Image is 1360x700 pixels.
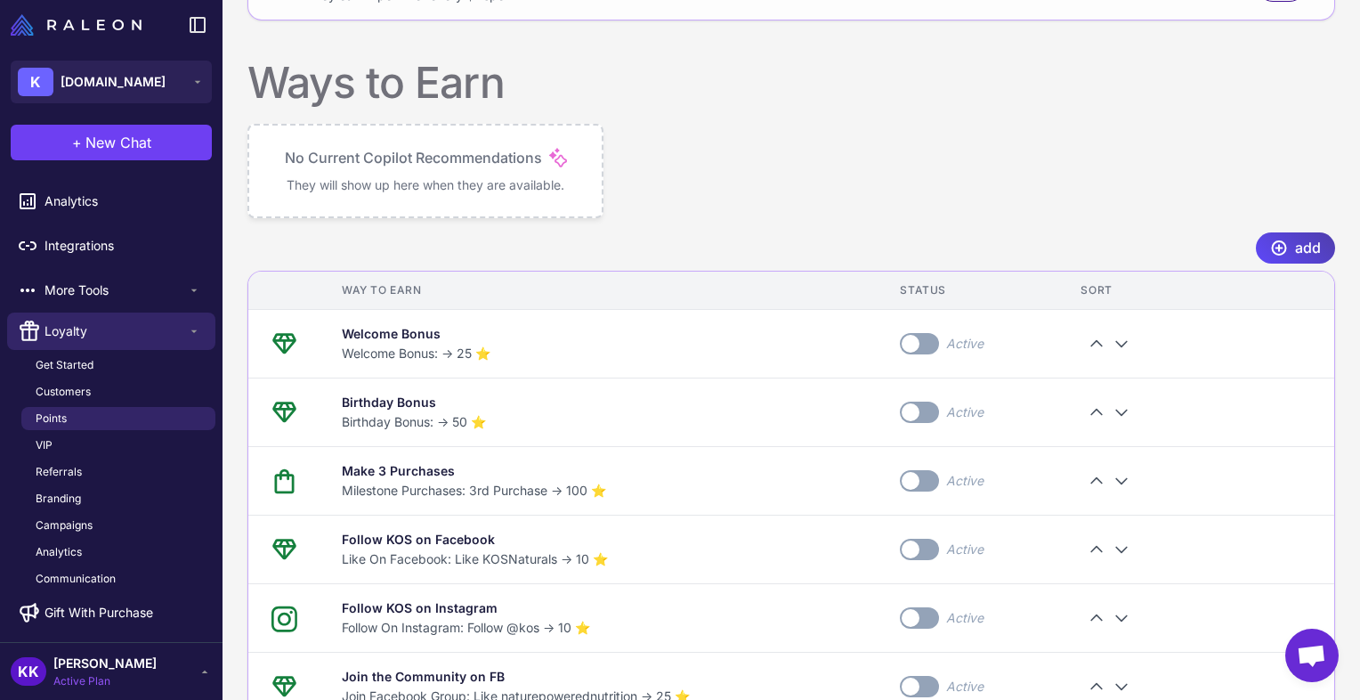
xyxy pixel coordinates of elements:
img: Raleon Logo [11,14,142,36]
a: Communication [21,567,215,590]
a: Branding [21,487,215,510]
div: K [18,68,53,96]
p: No Current Copilot Recommendations [285,147,542,168]
span: Loyalty [45,322,187,341]
button: +New Chat [11,125,212,160]
span: Integrations [45,236,201,256]
span: Referrals [36,464,82,480]
span: Analytics [45,191,201,211]
span: Communication [36,571,116,587]
a: Referrals [21,460,215,484]
p: They will show up here when they are available. [271,175,580,195]
button: K[DOMAIN_NAME] [11,61,212,103]
div: Active [946,540,984,559]
div: Join the Community on FB [342,667,857,687]
div: Birthday Bonus: → 50 ⭐️ [342,412,857,432]
div: Milestone Purchases: 3rd Purchase → 100 ⭐️ [342,481,857,501]
div: Like On Facebook: Like KOSNaturals → 10 ⭐️ [342,549,857,569]
a: Gift With Purchase [7,594,215,631]
div: Open chat [1285,629,1339,682]
img: Magic [549,148,567,167]
div: Ways to Earn [247,56,505,110]
span: + [72,132,82,153]
div: Make 3 Purchases [342,461,857,481]
a: Raleon Logo [11,14,149,36]
div: Active [946,677,984,696]
span: [DOMAIN_NAME] [61,72,166,92]
a: Points [21,407,215,430]
a: Campaigns [21,514,215,537]
a: Analytics [21,541,215,564]
div: Active [946,471,984,491]
span: More Tools [45,281,187,300]
span: Points [36,411,67,427]
span: Gift With Purchase [45,603,153,623]
th: Status [878,272,1059,310]
span: Campaigns [36,517,93,533]
th: Way to Earn [320,272,878,310]
a: Get Started [21,354,215,377]
a: Integrations [7,227,215,265]
div: Active [946,334,984,354]
div: KK [11,657,46,686]
div: Welcome Bonus: → 25 ⭐️ [342,344,857,363]
div: Follow On Instagram: Follow @kos → 10 ⭐️ [342,618,857,638]
div: Birthday Bonus [342,393,857,412]
a: Customers [21,380,215,403]
div: Welcome Bonus [342,324,857,344]
div: Active [946,608,984,628]
span: Active Plan [53,673,157,689]
th: Sort [1059,272,1192,310]
span: [PERSON_NAME] [53,654,157,673]
span: add [1295,232,1321,264]
span: VIP [36,437,53,453]
span: New Chat [85,132,151,153]
span: Customers [36,384,91,400]
div: Follow KOS on Facebook [342,530,857,549]
span: Analytics [36,544,82,560]
div: Active [946,403,984,422]
span: Branding [36,491,81,507]
a: VIP [21,434,215,457]
a: Analytics [7,183,215,220]
span: Get Started [36,357,93,373]
div: Follow KOS on Instagram [342,598,857,618]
